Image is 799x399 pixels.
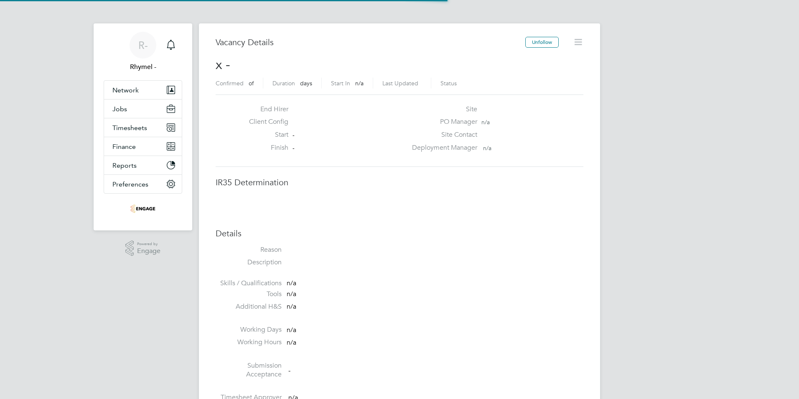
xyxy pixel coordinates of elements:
span: n/a [287,290,296,298]
label: Site Contact [407,130,477,139]
span: n/a [287,326,296,335]
button: Preferences [104,175,182,193]
span: Engage [137,248,160,255]
h3: IR35 Determination [216,177,583,188]
label: Client Config [242,118,288,126]
span: x - [216,56,230,73]
a: Go to home page [104,202,182,215]
label: Start [242,130,288,139]
span: n/a [287,279,296,287]
label: Duration [272,79,295,87]
a: Powered byEngage [125,240,161,256]
label: Status [440,79,457,87]
span: - [293,144,295,152]
span: n/a [287,338,296,347]
span: n/a [481,118,490,126]
span: - [288,366,290,374]
button: Jobs [104,100,182,118]
span: of [249,79,254,87]
span: Timesheets [112,124,147,132]
span: Reports [112,161,137,169]
button: Network [104,81,182,99]
label: Submission Acceptance [216,361,282,379]
label: Finish [242,143,288,152]
label: Site [407,105,477,114]
label: Deployment Manager [407,143,477,152]
label: Last Updated [382,79,418,87]
span: n/a [483,144,491,152]
span: days [300,79,312,87]
label: Reason [216,246,282,254]
button: Timesheets [104,118,182,137]
span: - [293,131,295,139]
nav: Main navigation [94,23,192,230]
label: Description [216,258,282,267]
span: n/a [355,79,364,87]
label: Working Days [216,325,282,334]
h3: Vacancy Details [216,37,525,48]
span: Finance [112,143,136,151]
label: Working Hours [216,338,282,347]
span: Rhymel - [104,62,182,72]
label: Skills / Qualifications [216,279,282,288]
span: R- [138,40,148,51]
label: End Hirer [242,105,288,114]
span: Preferences [112,180,148,188]
label: Tools [216,290,282,299]
button: Reports [104,156,182,174]
span: Powered by [137,240,160,248]
label: Additional H&S [216,302,282,311]
h3: Details [216,228,583,239]
span: Network [112,86,139,94]
span: n/a [287,302,296,311]
span: Jobs [112,105,127,113]
label: Confirmed [216,79,244,87]
img: thrivesw-logo-retina.png [130,202,155,215]
button: Finance [104,137,182,156]
label: PO Manager [407,118,477,126]
button: Unfollow [525,37,559,48]
label: Start In [331,79,350,87]
a: R-Rhymel - [104,32,182,72]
